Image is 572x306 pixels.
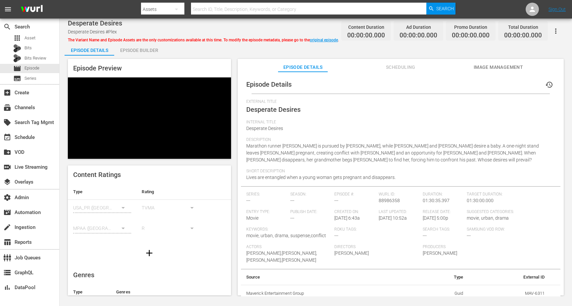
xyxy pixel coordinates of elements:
span: Wurl ID: [379,192,419,197]
span: 88986358 [379,198,400,203]
span: movie, urban, drama, suspense,conflict [246,233,326,238]
span: movie, urban, drama [467,215,509,221]
a: original episode [310,38,338,42]
span: GraphQL [3,269,11,277]
div: R [142,219,200,238]
span: External Title [246,99,552,105]
span: 00:00:00.000 [400,32,437,39]
span: Live Streaming [3,163,11,171]
button: Episode Details [65,42,114,56]
span: Movie [246,215,259,221]
th: Source [241,269,417,285]
span: Episode Preview [73,64,122,72]
div: Bits [13,44,21,52]
button: history [541,77,557,93]
span: Series [24,75,36,82]
span: Last Updated: [379,209,419,215]
span: Search Tag Mgmt [3,118,11,126]
span: Desperate Desires [246,126,283,131]
button: Search [426,3,455,15]
span: --- [334,233,338,238]
th: Maverick Entertainment Group [241,285,417,302]
td: MAV-6311 [468,285,550,302]
span: Series [13,74,21,82]
span: 00:00:00.000 [452,32,490,39]
span: [DATE] 5:00p [423,215,448,221]
span: Bits Review [24,55,46,62]
span: Suggested Categories: [467,209,552,215]
span: Episode [24,65,39,71]
span: Internal Title [246,120,552,125]
span: VOD [3,148,11,156]
span: Overlays [3,178,11,186]
span: Episode #: [334,192,375,197]
div: TVMA [142,198,200,217]
div: Bits Review [13,54,21,62]
span: menu [4,5,12,13]
span: Marathon runner [PERSON_NAME] is pursued by [PERSON_NAME], while [PERSON_NAME] and [PERSON_NAME] ... [246,143,539,162]
span: Desperate Desires [68,19,122,27]
span: --- [423,233,427,238]
span: Asset [13,34,21,42]
span: 00:00:00.000 [347,32,385,39]
span: Reports [3,238,11,246]
span: Create [3,89,11,97]
span: Producers [423,244,508,250]
span: Short Description [246,169,552,174]
span: Release Date: [423,209,463,215]
div: Total Duration [504,22,542,32]
span: Automation [3,208,11,216]
th: Type [417,269,469,285]
span: Asset [24,35,35,41]
span: Episode [13,65,21,72]
span: [PERSON_NAME],[PERSON_NAME],[PERSON_NAME],[PERSON_NAME] [246,250,317,263]
span: Image Management [473,63,523,71]
th: Rating [136,184,205,200]
span: Genres [73,271,94,279]
span: Series: [246,192,287,197]
span: The Variant Name and Episode Assets are the only customizations available at this time. To modify... [68,38,339,42]
img: ans4CAIJ8jUAAAAAAAAAAAAAAAAAAAAAAAAgQb4GAAAAAAAAAAAAAAAAAAAAAAAAJMjXAAAAAAAAAAAAAAAAAAAAAAAAgAT5G... [16,2,48,17]
div: USA_PR ([GEOGRAPHIC_DATA]) [73,198,131,217]
span: 01:30:35.397 [423,198,450,203]
table: simple table [241,269,560,302]
span: Bits [24,45,32,51]
th: Type [68,184,136,200]
span: Publish Date: [290,209,331,215]
span: Search Tags: [423,227,463,232]
span: --- [246,198,250,203]
span: Lives are entangled when a young woman gets pregnant and disappears. [246,175,396,180]
span: Search [436,3,454,15]
span: --- [334,198,338,203]
span: 01:30:00.000 [467,198,494,203]
span: Search [3,23,11,31]
span: Desperate Desires [246,106,301,113]
span: Target Duration: [467,192,552,197]
span: [DATE] 6:43a [334,215,360,221]
button: Episode Builder [114,42,164,56]
th: Genres [111,284,215,300]
span: history [545,81,553,89]
span: Job Queues [3,254,11,262]
span: --- [290,198,294,203]
span: Actors [246,244,331,250]
div: Episode Builder [114,42,164,58]
span: [DATE] 10:52a [379,215,407,221]
span: Created On: [334,209,375,215]
span: Entry Type: [246,209,287,215]
span: Scheduling [376,63,425,71]
span: Desperate Desires #Plex [68,29,117,34]
span: --- [467,233,471,238]
div: Promo Duration [452,22,490,32]
span: Admin [3,194,11,201]
span: Directors [334,244,419,250]
span: [PERSON_NAME] [334,250,369,256]
span: --- [290,215,294,221]
span: Description [246,137,552,143]
span: Roku Tags: [334,227,419,232]
th: External ID [468,269,550,285]
span: Samsung VOD Row: [467,227,507,232]
span: Season: [290,192,331,197]
span: Schedule [3,133,11,141]
th: Type [68,284,111,300]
